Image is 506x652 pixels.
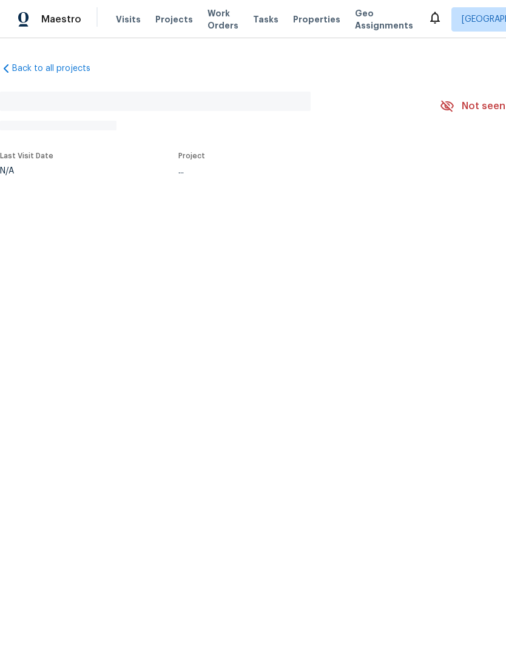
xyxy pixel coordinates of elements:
[355,7,413,32] span: Geo Assignments
[41,13,81,25] span: Maestro
[178,167,411,175] div: ...
[178,152,205,160] span: Project
[253,15,278,24] span: Tasks
[293,13,340,25] span: Properties
[155,13,193,25] span: Projects
[116,13,141,25] span: Visits
[207,7,238,32] span: Work Orders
